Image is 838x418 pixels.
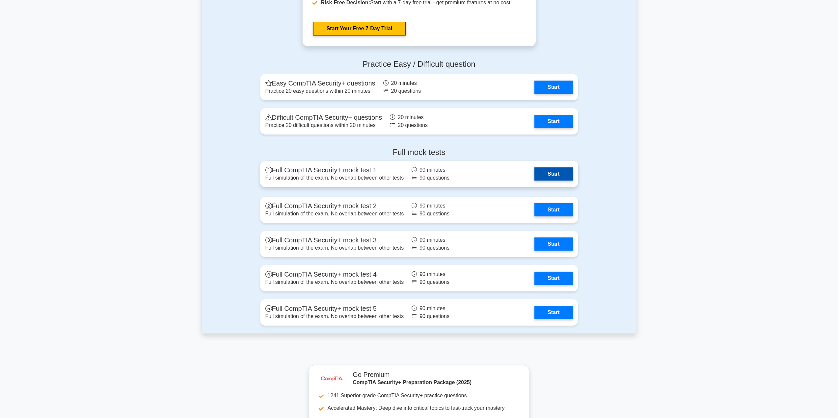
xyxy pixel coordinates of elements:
a: Start [534,81,573,94]
a: Start [534,203,573,216]
a: Start [534,237,573,251]
a: Start Your Free 7-Day Trial [313,22,406,36]
h4: Practice Easy / Difficult question [260,60,578,69]
a: Start [534,306,573,319]
a: Start [534,167,573,181]
a: Start [534,115,573,128]
a: Start [534,272,573,285]
h4: Full mock tests [260,148,578,157]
